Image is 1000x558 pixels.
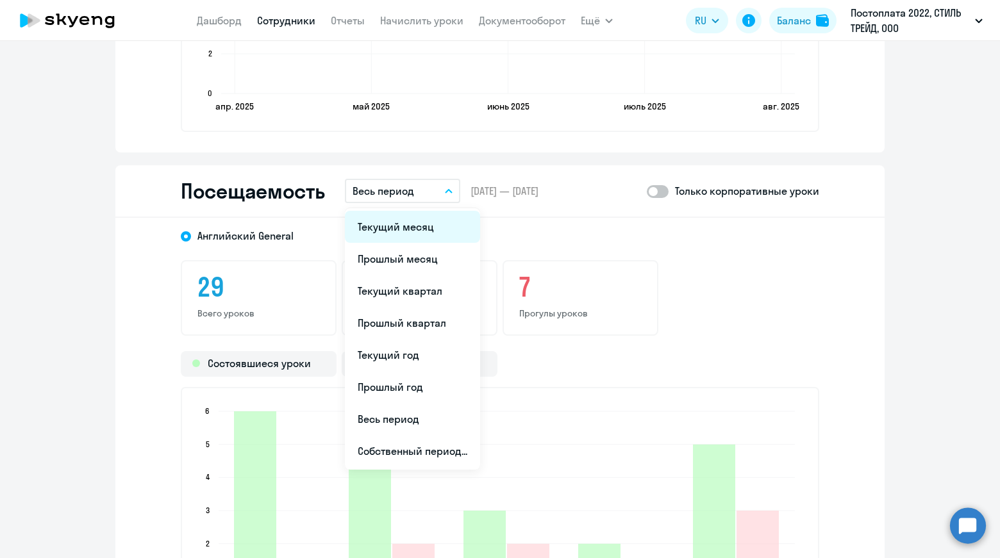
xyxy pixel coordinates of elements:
div: Прогулы [342,351,497,377]
text: 2 [206,539,210,548]
text: 4 [206,472,210,482]
text: авг. 2025 [763,101,799,112]
p: Всего уроков [197,308,320,319]
button: Балансbalance [769,8,837,33]
span: Английский General [197,229,294,243]
ul: Ещё [345,208,480,470]
h2: Посещаемость [181,178,324,204]
p: Весь период [353,183,414,199]
text: 3 [206,505,210,515]
a: Начислить уроки [380,14,463,27]
text: апр. 2025 [215,101,254,112]
text: 5 [206,439,210,449]
h3: 29 [197,272,320,302]
text: июль 2025 [624,101,666,112]
p: Прогулы уроков [519,308,642,319]
p: Только корпоративные уроки [675,183,819,199]
text: май 2025 [353,101,390,112]
span: [DATE] — [DATE] [471,184,538,198]
button: Постоплата 2022, СТИЛЬ ТРЕЙД, ООО [844,5,989,36]
span: Ещё [581,13,600,28]
text: 6 [205,406,210,416]
button: RU [686,8,728,33]
button: Ещё [581,8,613,33]
a: Сотрудники [257,14,315,27]
text: 2 [208,49,212,58]
div: Состоявшиеся уроки [181,351,337,377]
img: balance [816,14,829,27]
text: июнь 2025 [487,101,529,112]
div: Баланс [777,13,811,28]
text: 0 [208,88,212,98]
p: Постоплата 2022, СТИЛЬ ТРЕЙД, ООО [851,5,970,36]
span: RU [695,13,706,28]
button: Весь период [345,179,460,203]
h3: 7 [519,272,642,302]
a: Дашборд [197,14,242,27]
a: Документооборот [479,14,565,27]
a: Отчеты [331,14,365,27]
